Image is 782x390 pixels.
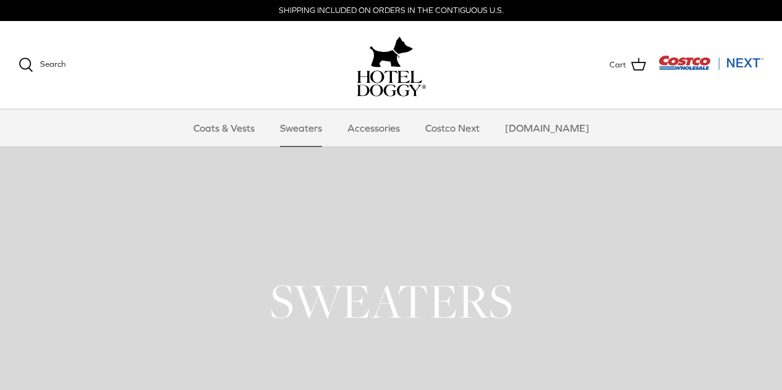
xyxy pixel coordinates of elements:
a: [DOMAIN_NAME] [494,109,600,146]
a: Accessories [336,109,411,146]
a: Coats & Vests [182,109,266,146]
a: hoteldoggy.com hoteldoggycom [357,33,426,96]
a: Costco Next [414,109,491,146]
a: Cart [610,57,646,73]
img: hoteldoggycom [357,70,426,96]
img: hoteldoggy.com [370,33,413,70]
img: Costco Next [658,55,763,70]
span: Cart [610,59,626,72]
a: Sweaters [269,109,333,146]
a: Visit Costco Next [658,63,763,72]
span: Search [40,59,66,69]
a: Search [19,57,66,72]
h1: SWEATERS [19,271,763,331]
